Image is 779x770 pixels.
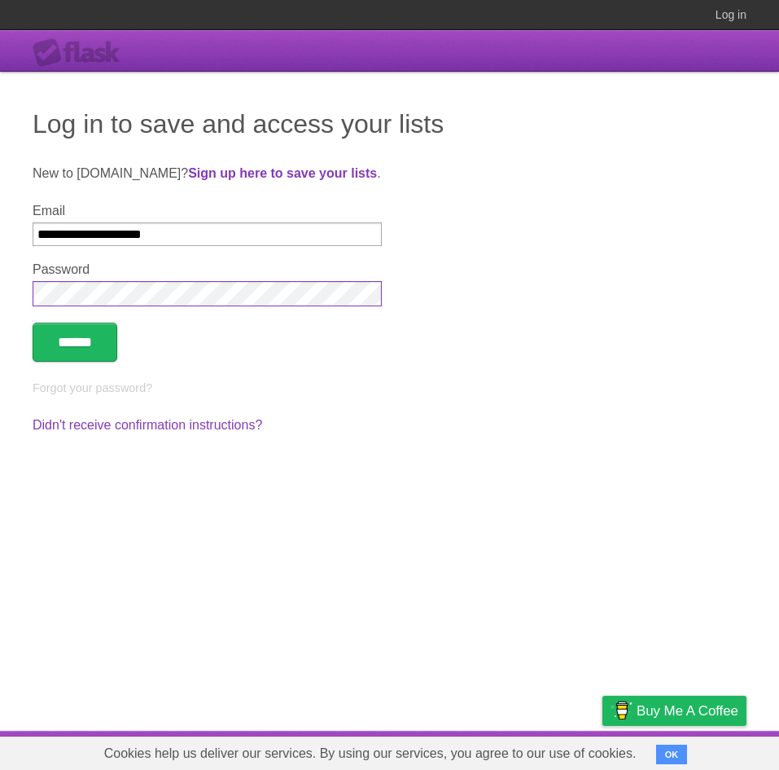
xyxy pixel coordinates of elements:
[637,697,738,725] span: Buy me a coffee
[526,735,562,766] a: Terms
[611,697,632,724] img: Buy me a coffee
[33,38,130,68] div: Flask
[602,696,746,726] a: Buy me a coffee
[581,735,624,766] a: Privacy
[188,166,377,180] a: Sign up here to save your lists
[33,381,152,394] a: Forgot your password?
[644,735,746,766] a: Suggest a feature
[33,204,382,218] label: Email
[386,735,420,766] a: About
[33,104,746,143] h1: Log in to save and access your lists
[88,737,653,770] span: Cookies help us deliver our services. By using our services, you agree to our use of cookies.
[33,262,382,277] label: Password
[33,418,262,432] a: Didn't receive confirmation instructions?
[33,164,746,183] p: New to [DOMAIN_NAME]? .
[440,735,505,766] a: Developers
[656,745,688,764] button: OK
